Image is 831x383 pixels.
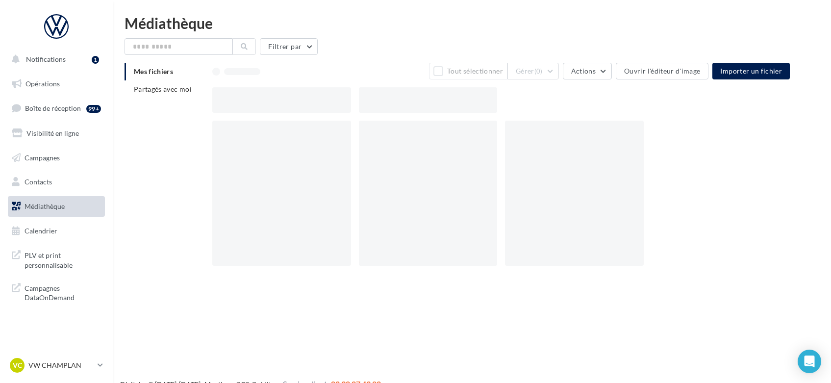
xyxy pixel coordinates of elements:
[26,55,66,63] span: Notifications
[563,63,612,79] button: Actions
[571,67,596,75] span: Actions
[712,63,790,79] button: Importer un fichier
[25,202,65,210] span: Médiathèque
[125,16,819,30] div: Médiathèque
[6,196,107,217] a: Médiathèque
[6,98,107,119] a: Boîte de réception99+
[13,360,22,370] span: VC
[86,105,101,113] div: 99+
[25,79,60,88] span: Opérations
[507,63,559,79] button: Gérer(0)
[134,67,173,76] span: Mes fichiers
[429,63,507,79] button: Tout sélectionner
[6,172,107,192] a: Contacts
[92,56,99,64] div: 1
[26,129,79,137] span: Visibilité en ligne
[25,104,81,112] span: Boîte de réception
[6,148,107,168] a: Campagnes
[25,227,57,235] span: Calendrier
[798,350,821,373] div: Open Intercom Messenger
[6,278,107,306] a: Campagnes DataOnDemand
[25,281,101,303] span: Campagnes DataOnDemand
[134,85,192,93] span: Partagés avec moi
[616,63,708,79] button: Ouvrir l'éditeur d'image
[25,153,60,161] span: Campagnes
[534,67,543,75] span: (0)
[6,74,107,94] a: Opérations
[6,49,103,70] button: Notifications 1
[28,360,94,370] p: VW CHAMPLAN
[25,178,52,186] span: Contacts
[6,245,107,274] a: PLV et print personnalisable
[260,38,318,55] button: Filtrer par
[8,356,105,375] a: VC VW CHAMPLAN
[6,221,107,241] a: Calendrier
[6,123,107,144] a: Visibilité en ligne
[720,67,782,75] span: Importer un fichier
[25,249,101,270] span: PLV et print personnalisable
